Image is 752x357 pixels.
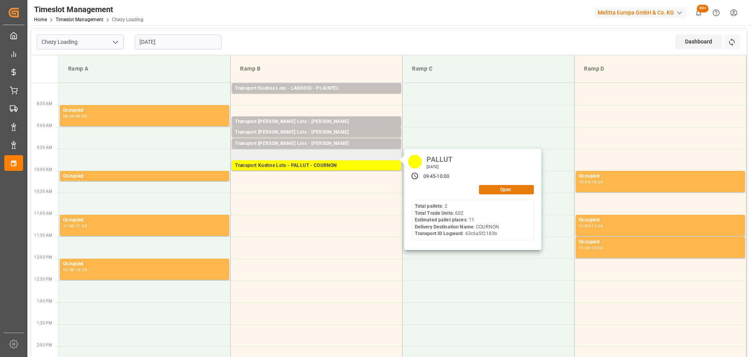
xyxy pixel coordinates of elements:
[235,126,398,132] div: Pallets: 4,TU: 679,City: [GEOGRAPHIC_DATA],Arrival: [DATE] 00:00:00
[63,172,226,180] div: Occupied
[237,62,396,76] div: Ramp B
[135,34,222,49] input: DD-MM-YYYY
[34,167,52,172] span: 10:00 AM
[76,268,87,272] div: 12:30
[697,5,709,13] span: 99+
[675,34,722,49] div: Dashboard
[590,180,591,184] div: -
[34,4,143,15] div: Timeslot Management
[74,180,76,184] div: -
[590,246,591,250] div: -
[76,114,87,118] div: 09:00
[34,255,52,259] span: 12:00 PM
[63,107,226,114] div: Occupied
[591,246,603,250] div: 12:00
[63,224,74,228] div: 11:00
[707,4,725,22] button: Help Center
[409,62,568,76] div: Ramp C
[579,246,590,250] div: 11:30
[63,180,74,184] div: 10:00
[37,123,52,128] span: 9:00 AM
[63,268,74,272] div: 12:00
[579,216,742,224] div: Occupied
[591,180,603,184] div: 10:30
[34,211,52,216] span: 11:00 AM
[34,233,52,237] span: 11:30 AM
[37,101,52,106] span: 8:30 AM
[436,173,437,180] div: -
[590,224,591,228] div: -
[34,277,52,281] span: 12:30 PM
[579,224,590,228] div: 11:00
[63,260,226,268] div: Occupied
[37,145,52,150] span: 9:30 AM
[415,203,499,237] div: : 2 : 602 : 11 : COURNON : 63c6a5f2183b
[591,224,603,228] div: 11:30
[63,216,226,224] div: Occupied
[595,7,687,18] div: Melitta Europa GmbH & Co. KG
[235,162,398,170] div: Transport Kuehne Lots - PALLUT - COURNON
[424,164,456,170] div: [DATE]
[235,92,398,99] div: Pallets: 3,TU: 313,City: PLAINTEL,Arrival: [DATE] 00:00:00
[579,172,742,180] div: Occupied
[65,62,224,76] div: Ramp A
[415,231,463,236] b: Transport ID Logward
[415,217,466,223] b: Estimated pallet places
[37,321,52,325] span: 1:30 PM
[74,224,76,228] div: -
[579,238,742,246] div: Occupied
[74,114,76,118] div: -
[37,343,52,347] span: 2:00 PM
[76,180,87,184] div: 10:15
[235,118,398,126] div: Transport [PERSON_NAME] Lots - [PERSON_NAME]
[56,17,103,22] a: Timeslot Management
[235,136,398,143] div: Pallets: 6,TU: 1511,City: CARQUEFOU,Arrival: [DATE] 00:00:00
[37,299,52,303] span: 1:00 PM
[63,114,74,118] div: 08:30
[437,173,449,180] div: 10:00
[76,224,87,228] div: 11:30
[74,268,76,272] div: -
[690,4,707,22] button: show 100 new notifications
[109,36,121,48] button: open menu
[235,85,398,92] div: Transport Kuehne Lots - LANDOIS - PLAINTEL
[34,17,47,22] a: Home
[235,170,398,176] div: Pallets: 2,TU: 602,City: [GEOGRAPHIC_DATA],Arrival: [DATE] 00:00:00
[37,34,124,49] input: Type to search/select
[235,148,398,154] div: Pallets: ,TU: 105,City: [GEOGRAPHIC_DATA],Arrival: [DATE] 00:00:00
[34,189,52,194] span: 10:30 AM
[415,210,453,216] b: Total Trade Units
[423,173,436,180] div: 09:45
[579,180,590,184] div: 10:00
[479,185,534,194] button: Open
[235,129,398,136] div: Transport [PERSON_NAME] Lots - [PERSON_NAME]
[235,140,398,148] div: Transport [PERSON_NAME] Lots - [PERSON_NAME]
[415,224,474,230] b: Delivery Destination Name
[424,153,456,164] div: PALLUT
[595,5,690,20] button: Melitta Europa GmbH & Co. KG
[415,203,442,209] b: Total pallets
[581,62,740,76] div: Ramp D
